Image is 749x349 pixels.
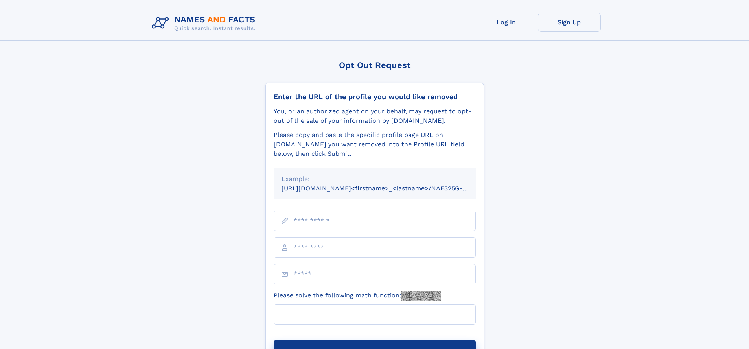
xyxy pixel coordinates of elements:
[265,60,484,70] div: Opt Out Request
[274,92,476,101] div: Enter the URL of the profile you would like removed
[274,291,441,301] label: Please solve the following math function:
[475,13,538,32] a: Log In
[282,185,491,192] small: [URL][DOMAIN_NAME]<firstname>_<lastname>/NAF325G-xxxxxxxx
[274,107,476,126] div: You, or an authorized agent on your behalf, may request to opt-out of the sale of your informatio...
[282,174,468,184] div: Example:
[274,130,476,159] div: Please copy and paste the specific profile page URL on [DOMAIN_NAME] you want removed into the Pr...
[538,13,601,32] a: Sign Up
[149,13,262,34] img: Logo Names and Facts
